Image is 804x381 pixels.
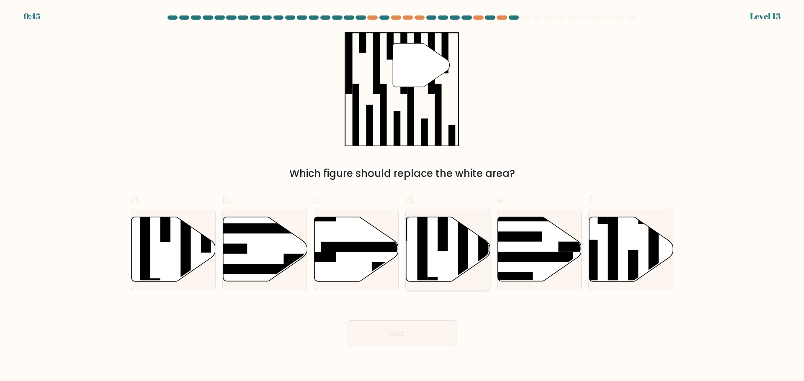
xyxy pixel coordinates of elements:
[314,192,323,208] span: c.
[497,192,506,208] span: e.
[405,192,415,208] span: d.
[348,320,456,347] button: Next
[222,192,232,208] span: b.
[131,192,141,208] span: a.
[393,43,450,87] g: "
[136,166,668,181] div: Which figure should replace the white area?
[588,192,594,208] span: f.
[750,10,781,23] div: Level 13
[23,10,41,23] div: 0:45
